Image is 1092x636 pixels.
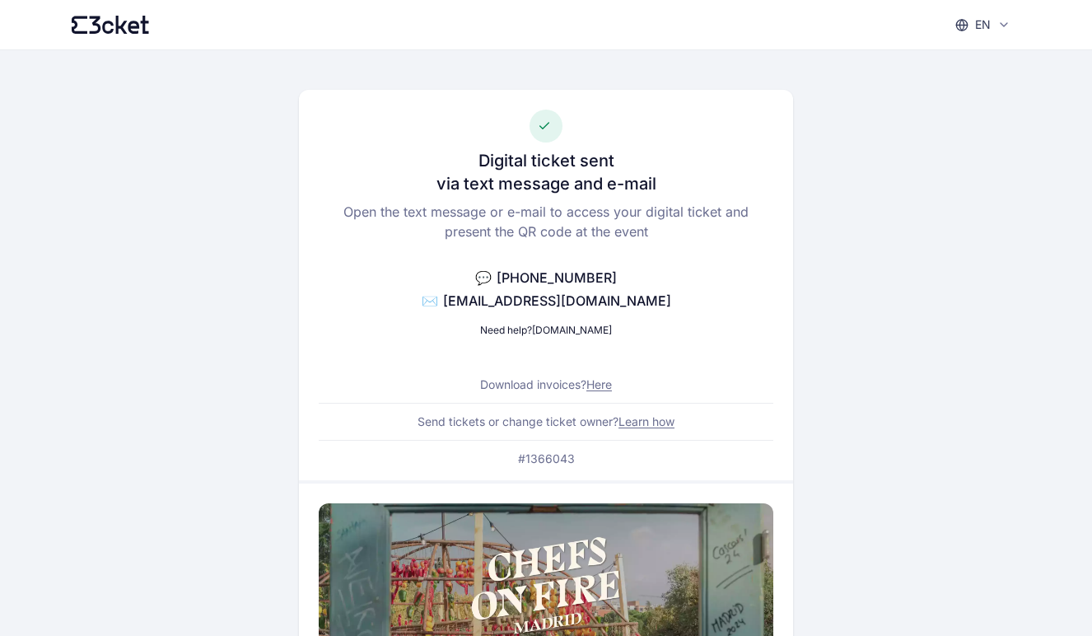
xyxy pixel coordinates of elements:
p: en [975,16,991,33]
p: #1366043 [518,451,575,467]
a: Learn how [618,414,674,428]
span: 💬 [475,269,492,286]
span: Need help? [480,324,532,336]
span: [EMAIL_ADDRESS][DOMAIN_NAME] [443,292,671,309]
p: Open the text message or e-mail to access your digital ticket and present the QR code at the event [319,202,772,241]
p: Download invoices? [480,376,612,393]
a: [DOMAIN_NAME] [532,324,612,336]
span: [PHONE_NUMBER] [497,269,617,286]
h3: via text message and e-mail [436,172,656,195]
h3: Digital ticket sent [478,149,614,172]
span: ✉️ [422,292,438,309]
a: Here [586,377,612,391]
p: Send tickets or change ticket owner? [418,414,674,430]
